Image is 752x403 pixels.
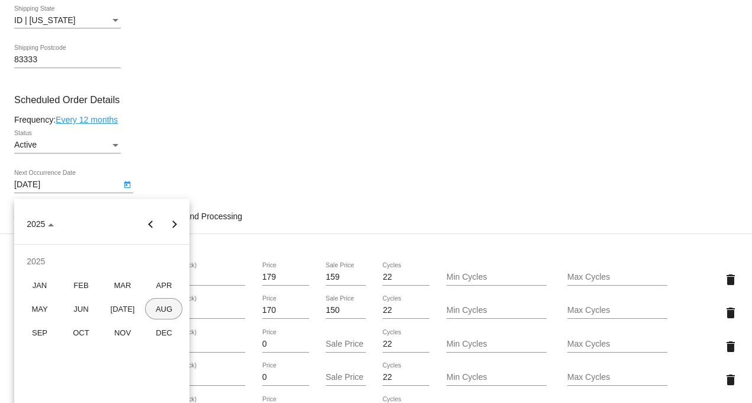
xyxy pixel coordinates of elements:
td: December 2025 [143,321,185,344]
td: January 2025 [19,273,60,297]
div: MAR [104,274,141,296]
div: [DATE] [104,298,141,319]
div: JAN [21,274,58,296]
td: 2025 [19,250,185,273]
td: May 2025 [19,297,60,321]
td: July 2025 [102,297,143,321]
button: Previous year [139,212,163,236]
div: MAY [21,298,58,319]
span: 2025 [27,219,54,229]
td: August 2025 [143,297,185,321]
button: Choose date [17,212,63,236]
div: SEP [21,322,58,343]
div: APR [145,274,182,296]
div: AUG [145,298,182,319]
button: Next year [163,212,187,236]
td: September 2025 [19,321,60,344]
td: November 2025 [102,321,143,344]
td: February 2025 [60,273,102,297]
td: March 2025 [102,273,143,297]
td: June 2025 [60,297,102,321]
div: NOV [104,322,141,343]
div: JUN [62,298,99,319]
td: October 2025 [60,321,102,344]
div: DEC [145,322,182,343]
div: OCT [62,322,99,343]
td: April 2025 [143,273,185,297]
div: FEB [62,274,99,296]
